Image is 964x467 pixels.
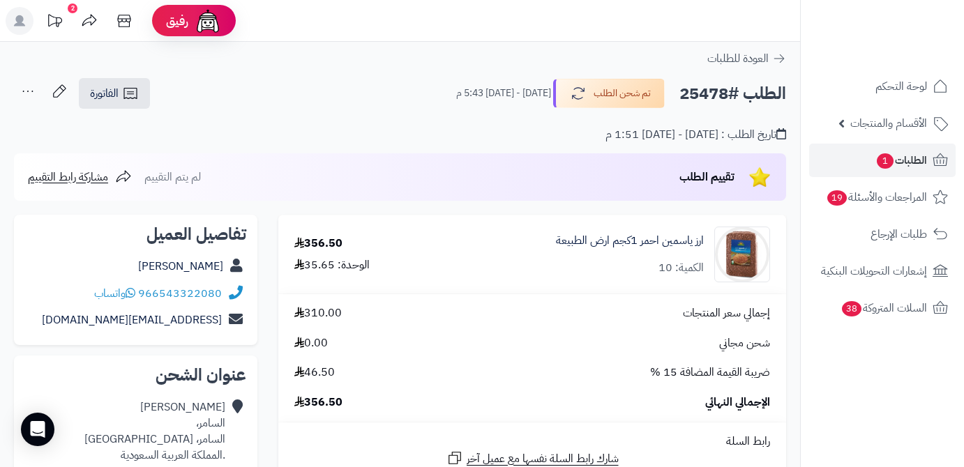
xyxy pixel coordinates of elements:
h2: تفاصيل العميل [25,226,246,243]
div: الوحدة: 35.65 [294,257,370,273]
div: Open Intercom Messenger [21,413,54,446]
div: 356.50 [294,236,342,252]
span: الأقسام والمنتجات [850,114,927,133]
a: لوحة التحكم [809,70,956,103]
span: لم يتم التقييم [144,169,201,185]
span: إشعارات التحويلات البنكية [821,261,927,281]
span: 46.50 [294,365,335,381]
a: تحديثات المنصة [37,7,72,38]
a: الفاتورة [79,78,150,109]
span: لوحة التحكم [875,77,927,96]
a: السلات المتروكة38 [809,291,956,325]
img: Red-Jasmine-Rice.jpg.320x400_q95_upscale-True-90x90.jpg [715,227,769,282]
button: تم شحن الطلب [553,79,665,108]
div: الكمية: 10 [658,260,704,276]
span: 1 [877,153,894,169]
span: 38 [842,301,861,316]
div: 2 [68,3,77,13]
img: logo-2.png [869,39,951,68]
span: 356.50 [294,395,342,411]
span: ضريبة القيمة المضافة 15 % [650,365,770,381]
span: العودة للطلبات [707,50,769,67]
div: [PERSON_NAME] السامر، السامر، [GEOGRAPHIC_DATA] .المملكة العربية السعودية [84,399,225,463]
a: طلبات الإرجاع [809,217,956,251]
span: مشاركة رابط التقييم [28,169,108,185]
span: الفاتورة [90,85,119,102]
span: تقييم الطلب [679,169,735,185]
small: [DATE] - [DATE] 5:43 م [456,86,551,100]
a: مشاركة رابط التقييم [28,169,132,185]
span: المراجعات والأسئلة [826,187,927,207]
div: رابط السلة [284,434,781,450]
span: شحن مجاني [719,335,770,351]
a: [EMAIL_ADDRESS][DOMAIN_NAME] [42,312,222,328]
span: 19 [827,190,847,206]
span: رفيق [166,13,188,29]
a: المراجعات والأسئلة19 [809,181,956,214]
a: إشعارات التحويلات البنكية [809,254,956,288]
a: [PERSON_NAME] [138,258,223,275]
span: شارك رابط السلة نفسها مع عميل آخر [467,451,619,467]
span: 310.00 [294,305,342,321]
span: إجمالي سعر المنتجات [683,305,770,321]
a: 966543322080 [138,285,222,302]
h2: الطلب #25478 [679,79,786,108]
span: طلبات الإرجاع [871,224,927,244]
h2: عنوان الشحن [25,367,246,383]
span: الطلبات [875,151,927,170]
div: تاريخ الطلب : [DATE] - [DATE] 1:51 م [605,127,786,143]
span: السلات المتروكة [841,298,927,318]
a: شارك رابط السلة نفسها مع عميل آخر [446,450,619,467]
img: ai-face.png [194,7,222,35]
a: ارز ياسمين احمر 1كجم ارض الطبيعة [556,233,704,249]
span: الإجمالي النهائي [705,395,770,411]
a: واتساب [94,285,135,302]
span: 0.00 [294,335,328,351]
a: العودة للطلبات [707,50,786,67]
a: الطلبات1 [809,144,956,177]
